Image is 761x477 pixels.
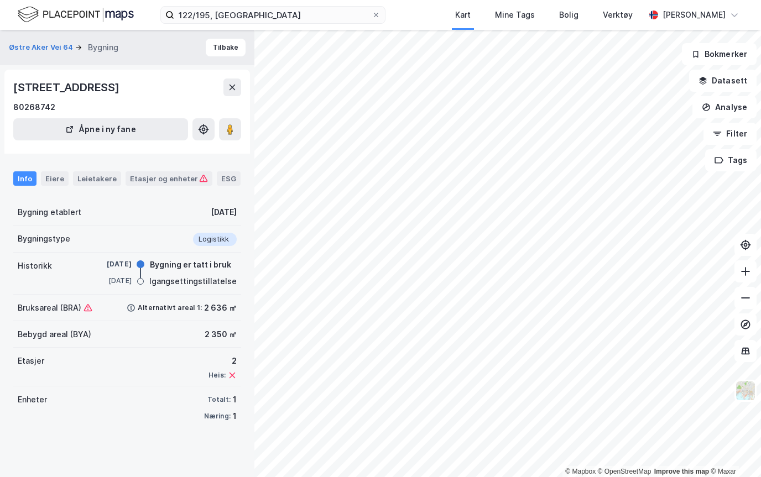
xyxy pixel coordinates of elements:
div: Kontrollprogram for chat [706,424,761,477]
input: Søk på adresse, matrikkel, gårdeiere, leietakere eller personer [174,7,372,23]
div: Info [13,171,37,186]
button: Bokmerker [682,43,757,65]
div: Heis: [209,371,226,380]
div: Bruksareal (BRA) [18,301,92,314]
div: Kart [455,8,471,22]
div: Bolig [559,8,578,22]
div: Etasjer og enheter [130,174,208,184]
a: Improve this map [654,468,709,475]
div: Verktøy [603,8,633,22]
img: logo.f888ab2527a4732fd821a326f86c7f29.svg [18,5,134,24]
div: 80268742 [13,101,55,114]
a: OpenStreetMap [598,468,651,475]
button: Filter [703,123,757,145]
div: Leietakere [73,171,121,186]
button: Datasett [689,70,757,92]
div: Mine Tags [495,8,535,22]
div: 1 [233,393,237,406]
div: 2 636 ㎡ [204,301,237,314]
button: Åpne i ny fane [13,118,188,140]
div: Alternativt areal 1: [138,303,202,312]
div: Totalt: [207,395,231,404]
div: [STREET_ADDRESS] [13,78,122,96]
div: [DATE] [211,206,237,219]
div: 2 350 ㎡ [205,328,237,341]
div: Bygningstype [18,232,70,245]
div: Eiere [41,171,69,186]
div: [DATE] [87,276,132,286]
div: Bygning etablert [18,206,81,219]
div: Etasjer [18,354,44,368]
div: Historikk [18,259,52,272]
div: Næring: [204,412,231,421]
div: Bygning [88,41,118,54]
a: Mapbox [565,468,596,475]
div: ESG [217,171,241,186]
button: Østre Aker Vei 64 [9,42,75,53]
div: Enheter [18,393,47,406]
div: 2 [209,354,237,368]
button: Analyse [692,96,757,118]
div: Igangsettingstillatelse [149,275,237,288]
div: [PERSON_NAME] [663,8,726,22]
img: Z [735,380,756,401]
div: Bygning er tatt i bruk [150,258,231,271]
button: Tags [705,149,757,171]
button: Tilbake [206,39,246,56]
iframe: Chat Widget [706,424,761,477]
div: Bebygd areal (BYA) [18,328,91,341]
div: [DATE] [87,259,132,269]
div: 1 [233,410,237,423]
